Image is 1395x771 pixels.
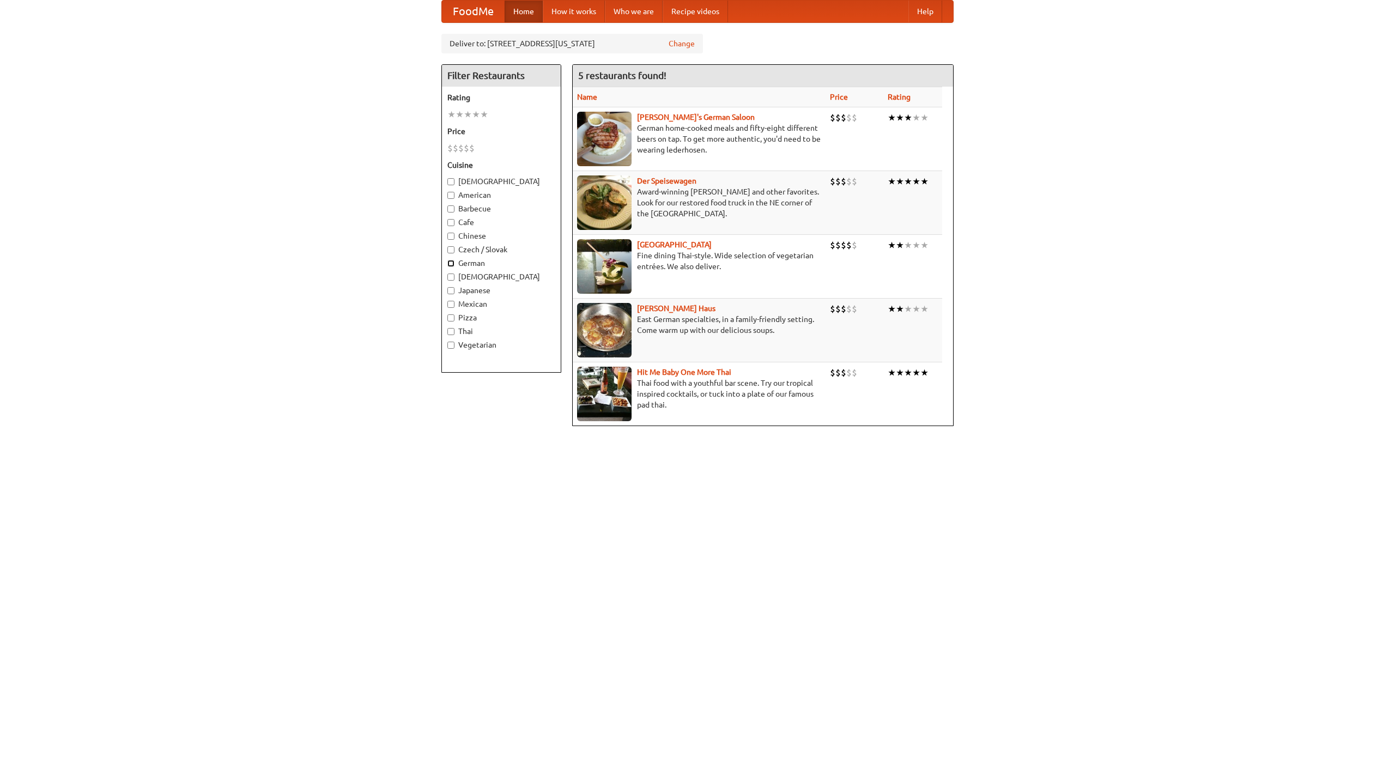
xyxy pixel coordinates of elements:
li: $ [852,239,857,251]
label: Thai [447,326,555,337]
input: Mexican [447,301,454,308]
b: Der Speisewagen [637,177,696,185]
li: ★ [920,112,929,124]
li: $ [835,112,841,124]
label: Mexican [447,299,555,309]
li: ★ [920,239,929,251]
li: ★ [912,175,920,187]
li: ★ [896,175,904,187]
input: [DEMOGRAPHIC_DATA] [447,178,454,185]
li: ★ [472,108,480,120]
li: ★ [888,303,896,315]
input: Barbecue [447,205,454,213]
label: Japanese [447,285,555,296]
li: $ [841,303,846,315]
img: speisewagen.jpg [577,175,632,230]
li: $ [464,142,469,154]
li: ★ [920,303,929,315]
li: $ [852,367,857,379]
a: Price [830,93,848,101]
li: $ [835,303,841,315]
li: $ [453,142,458,154]
input: American [447,192,454,199]
b: [PERSON_NAME]'s German Saloon [637,113,755,122]
input: Czech / Slovak [447,246,454,253]
img: satay.jpg [577,239,632,294]
a: Home [505,1,543,22]
a: Change [669,38,695,49]
li: $ [835,367,841,379]
a: Hit Me Baby One More Thai [637,368,731,377]
a: Recipe videos [663,1,728,22]
li: ★ [888,175,896,187]
h4: Filter Restaurants [442,65,561,87]
li: ★ [480,108,488,120]
input: Pizza [447,314,454,321]
li: ★ [920,175,929,187]
label: Chinese [447,230,555,241]
input: Vegetarian [447,342,454,349]
li: ★ [888,367,896,379]
li: ★ [920,367,929,379]
li: ★ [904,367,912,379]
label: Vegetarian [447,339,555,350]
li: $ [846,303,852,315]
li: $ [835,239,841,251]
li: ★ [456,108,464,120]
li: $ [830,367,835,379]
input: Japanese [447,287,454,294]
li: $ [458,142,464,154]
li: $ [846,112,852,124]
li: ★ [888,112,896,124]
li: ★ [912,112,920,124]
li: $ [841,112,846,124]
li: $ [830,175,835,187]
p: East German specialties, in a family-friendly setting. Come warm up with our delicious soups. [577,314,821,336]
h5: Price [447,126,555,137]
li: $ [830,303,835,315]
label: German [447,258,555,269]
img: babythai.jpg [577,367,632,421]
label: Czech / Slovak [447,244,555,255]
p: German home-cooked meals and fifty-eight different beers on tap. To get more authentic, you'd nee... [577,123,821,155]
li: $ [830,239,835,251]
p: Fine dining Thai-style. Wide selection of vegetarian entrées. We also deliver. [577,250,821,272]
label: American [447,190,555,201]
li: ★ [447,108,456,120]
label: [DEMOGRAPHIC_DATA] [447,271,555,282]
label: Cafe [447,217,555,228]
a: FoodMe [442,1,505,22]
p: Thai food with a youthful bar scene. Try our tropical inspired cocktails, or tuck into a plate of... [577,378,821,410]
li: ★ [896,367,904,379]
li: $ [841,175,846,187]
input: Chinese [447,233,454,240]
li: $ [835,175,841,187]
label: [DEMOGRAPHIC_DATA] [447,176,555,187]
li: $ [830,112,835,124]
li: ★ [912,239,920,251]
input: Thai [447,328,454,335]
li: $ [846,175,852,187]
li: ★ [912,367,920,379]
img: kohlhaus.jpg [577,303,632,357]
li: ★ [888,239,896,251]
li: ★ [904,175,912,187]
input: German [447,260,454,267]
input: Cafe [447,219,454,226]
li: $ [852,175,857,187]
li: $ [846,367,852,379]
li: ★ [904,303,912,315]
input: [DEMOGRAPHIC_DATA] [447,274,454,281]
li: $ [852,112,857,124]
li: ★ [896,239,904,251]
a: [GEOGRAPHIC_DATA] [637,240,712,249]
li: $ [852,303,857,315]
p: Award-winning [PERSON_NAME] and other favorites. Look for our restored food truck in the NE corne... [577,186,821,219]
li: ★ [904,112,912,124]
li: $ [469,142,475,154]
li: ★ [464,108,472,120]
li: ★ [904,239,912,251]
label: Pizza [447,312,555,323]
a: Name [577,93,597,101]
